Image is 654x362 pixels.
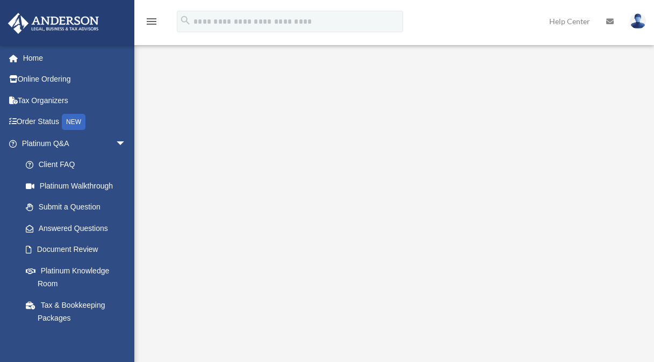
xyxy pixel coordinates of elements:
[15,197,142,218] a: Submit a Question
[8,47,142,69] a: Home
[62,114,85,130] div: NEW
[8,111,142,133] a: Order StatusNEW
[179,15,191,26] i: search
[5,13,102,34] img: Anderson Advisors Platinum Portal
[145,57,641,332] iframe: <span data-mce-type="bookmark" style="display: inline-block; width: 0px; overflow: hidden; line-h...
[15,260,142,294] a: Platinum Knowledge Room
[15,218,142,239] a: Answered Questions
[116,133,137,155] span: arrow_drop_down
[15,154,142,176] a: Client FAQ
[15,294,142,329] a: Tax & Bookkeeping Packages
[8,69,142,90] a: Online Ordering
[630,13,646,29] img: User Pic
[145,15,158,28] i: menu
[8,133,142,154] a: Platinum Q&Aarrow_drop_down
[15,175,137,197] a: Platinum Walkthrough
[145,19,158,28] a: menu
[8,90,142,111] a: Tax Organizers
[15,239,142,260] a: Document Review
